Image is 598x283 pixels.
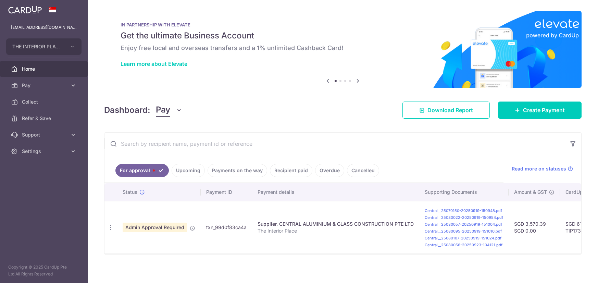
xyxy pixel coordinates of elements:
span: Collect [22,98,67,105]
span: THE INTERIOR PLACE PTE. LTD. [12,43,63,50]
th: Payment ID [201,183,252,201]
span: Download Report [427,106,473,114]
h6: Enjoy free local and overseas transfers and a 1% unlimited Cashback Card! [121,44,565,52]
span: Create Payment [523,106,565,114]
span: Refer & Save [22,115,67,122]
th: Payment details [252,183,419,201]
img: CardUp [8,5,42,14]
div: Supplier. CENTRAL ALUMINIUM & GLASS CONSTRUCTION PTE LTD [258,221,414,227]
th: Supporting Documents [419,183,509,201]
p: [EMAIL_ADDRESS][DOMAIN_NAME] [11,24,77,31]
span: Status [123,189,137,196]
span: Read more on statuses [512,165,566,172]
a: Create Payment [498,102,582,119]
a: Recipient paid [270,164,312,177]
button: THE INTERIOR PLACE PTE. LTD. [6,38,82,55]
a: Central__25080107-20250919-151024.pdf [425,236,501,240]
a: Learn more about Elevate [121,60,187,67]
a: Central__25070150-20250919-150948.pdf [425,208,502,213]
span: Settings [22,148,67,155]
a: Read more on statuses [512,165,573,172]
a: Payments on the way [208,164,267,177]
img: Renovation banner [104,11,582,88]
td: SGD 3,570.39 SGD 0.00 [509,201,560,253]
h4: Dashboard: [104,104,150,116]
input: Search by recipient name, payment id or reference [104,133,565,155]
a: Central__25080056-20250923-104121.pdf [425,243,502,247]
a: Upcoming [172,164,205,177]
a: Central__25080022-20250919-150954.pdf [425,215,503,220]
span: Home [22,66,67,72]
span: Admin Approval Required [123,223,187,232]
a: Central__25080095-20250919-151010.pdf [425,229,502,234]
a: Overdue [315,164,344,177]
p: The Interior Place [258,227,414,234]
a: For approval [115,164,169,177]
a: Download Report [402,102,490,119]
span: Pay [22,82,67,89]
td: txn_99d0f83ca4a [201,201,252,253]
span: Amount & GST [514,189,547,196]
a: Central__25080057-20250919-151004.pdf [425,222,502,227]
p: IN PARTNERSHIP WITH ELEVATE [121,22,565,27]
a: Cancelled [347,164,379,177]
span: CardUp fee [565,189,591,196]
span: Support [22,131,67,138]
h5: Get the ultimate Business Account [121,30,565,41]
span: Pay [156,104,170,117]
button: Pay [156,104,182,117]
